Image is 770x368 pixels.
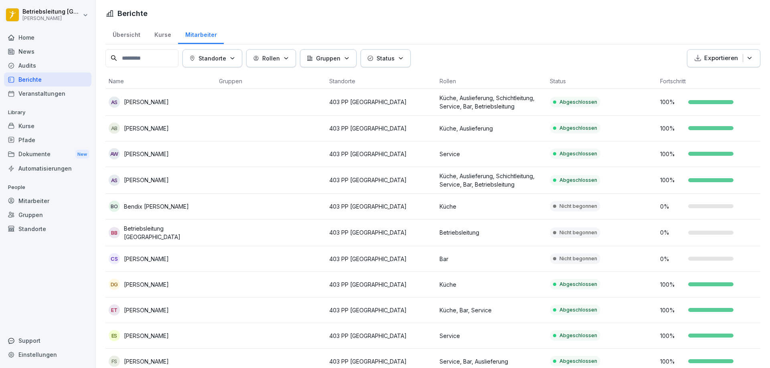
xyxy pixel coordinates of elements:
[109,279,120,290] div: DG
[660,255,684,263] p: 0 %
[329,98,433,106] p: 403 PP [GEOGRAPHIC_DATA]
[440,255,543,263] p: Bar
[559,255,597,262] p: Nicht begonnen
[657,74,767,89] th: Fortschritt
[22,16,81,21] p: [PERSON_NAME]
[4,194,91,208] a: Mitarbeiter
[124,332,169,340] p: [PERSON_NAME]
[109,304,120,316] div: ET
[4,133,91,147] a: Pfade
[660,150,684,158] p: 100 %
[109,123,120,134] div: AB
[660,124,684,133] p: 100 %
[105,74,216,89] th: Name
[329,124,433,133] p: 403 PP [GEOGRAPHIC_DATA]
[440,280,543,289] p: Küche
[316,54,340,62] p: Gruppen
[300,49,357,67] button: Gruppen
[329,357,433,366] p: 403 PP [GEOGRAPHIC_DATA]
[440,228,543,237] p: Betriebsleitung
[4,147,91,162] a: DokumenteNew
[4,44,91,58] a: News
[559,125,597,132] p: Abgeschlossen
[147,24,178,44] a: Kurse
[4,348,91,362] a: Einstellungen
[124,280,169,289] p: [PERSON_NAME]
[559,203,597,210] p: Nicht begonnen
[109,330,120,341] div: ES
[559,306,597,314] p: Abgeschlossen
[329,280,433,289] p: 403 PP [GEOGRAPHIC_DATA]
[329,150,433,158] p: 403 PP [GEOGRAPHIC_DATA]
[440,124,543,133] p: Küche, Auslieferung
[329,202,433,211] p: 403 PP [GEOGRAPHIC_DATA]
[124,255,169,263] p: [PERSON_NAME]
[4,222,91,236] div: Standorte
[124,124,169,133] p: [PERSON_NAME]
[660,202,684,211] p: 0 %
[559,332,597,339] p: Abgeschlossen
[124,150,169,158] p: [PERSON_NAME]
[4,334,91,348] div: Support
[660,357,684,366] p: 100 %
[559,177,597,184] p: Abgeschlossen
[199,54,226,62] p: Standorte
[329,255,433,263] p: 403 PP [GEOGRAPHIC_DATA]
[22,8,81,15] p: Betriebsleitung [GEOGRAPHIC_DATA]
[559,99,597,106] p: Abgeschlossen
[4,147,91,162] div: Dokumente
[547,74,657,89] th: Status
[124,224,213,241] p: Betriebsleitung [GEOGRAPHIC_DATA]
[660,98,684,106] p: 100 %
[105,24,147,44] a: Übersicht
[4,106,91,119] p: Library
[660,280,684,289] p: 100 %
[4,72,91,86] a: Berichte
[687,49,760,67] button: Exportieren
[440,172,543,189] p: Küche, Auslieferung, Schichtleitung, Service, Bar, Betriebsleitung
[660,228,684,237] p: 0 %
[246,49,296,67] button: Rollen
[4,181,91,194] p: People
[329,228,433,237] p: 403 PP [GEOGRAPHIC_DATA]
[329,176,433,184] p: 403 PP [GEOGRAPHIC_DATA]
[660,306,684,314] p: 100 %
[704,54,738,63] p: Exportieren
[4,58,91,72] a: Audits
[75,150,89,159] div: New
[559,150,597,157] p: Abgeschlossen
[559,281,597,288] p: Abgeschlossen
[436,74,547,89] th: Rollen
[440,202,543,211] p: Küche
[4,208,91,222] a: Gruppen
[361,49,411,67] button: Status
[4,119,91,133] a: Kurse
[326,74,436,89] th: Standorte
[4,30,91,44] a: Home
[109,175,120,186] div: AS
[4,86,91,101] div: Veranstaltungen
[109,97,120,108] div: AS
[329,332,433,340] p: 403 PP [GEOGRAPHIC_DATA]
[118,8,148,19] h1: Berichte
[124,357,169,366] p: [PERSON_NAME]
[109,201,120,212] div: BO
[440,150,543,158] p: Service
[440,94,543,111] p: Küche, Auslieferung, Schichtleitung, Service, Bar, Betriebsleitung
[124,306,169,314] p: [PERSON_NAME]
[178,24,224,44] a: Mitarbeiter
[559,358,597,365] p: Abgeschlossen
[109,148,120,159] div: AW
[262,54,280,62] p: Rollen
[660,176,684,184] p: 100 %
